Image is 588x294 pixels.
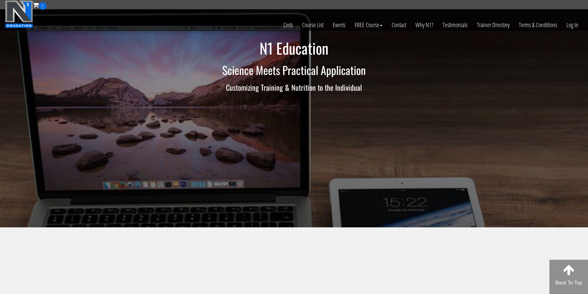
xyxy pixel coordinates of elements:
[328,10,350,40] a: Events
[33,1,47,9] a: 0
[114,40,475,56] h1: N1 Education
[438,10,472,40] a: Testimonials
[350,10,387,40] a: FREE Course
[279,10,298,40] a: Certs
[5,0,33,28] img: n1-education
[114,83,475,91] h3: Customizing Training & Nutrition to the Individual
[387,10,411,40] a: Contact
[411,10,438,40] a: Why N1?
[39,2,47,10] span: 0
[562,10,583,40] a: Log In
[472,10,514,40] a: Trainer Directory
[298,10,328,40] a: Course List
[514,10,562,40] a: Terms & Conditions
[114,64,475,76] h2: Science Meets Practical Application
